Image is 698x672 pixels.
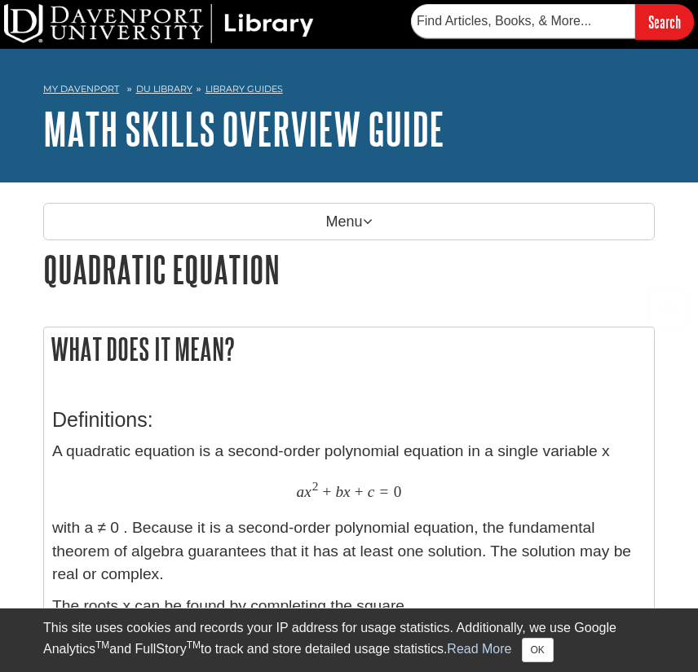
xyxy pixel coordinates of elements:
img: DU Library [4,4,314,43]
sup: TM [95,639,109,651]
input: Search [635,4,694,39]
a: My Davenport [43,82,119,96]
span: b [335,482,343,501]
span: + [355,482,364,501]
span: x [343,482,351,501]
h2: What does it mean? [44,327,654,371]
span: = [380,482,389,501]
span: 2 [312,479,319,494]
a: DU Library [136,83,192,94]
p: A quadratic equation is a second-order polynomial equation in a single variable x with a ≠ 0 . Be... [52,440,646,586]
h1: Quadratic Equation [43,248,655,290]
nav: breadcrumb [43,78,655,104]
h3: Definitions: [52,408,646,432]
a: Math Skills Overview Guide [43,103,444,154]
input: Find Articles, Books, & More... [411,4,635,38]
span: 0 [394,482,402,501]
span: c [368,482,375,501]
a: Back to Top [642,297,694,319]
a: Library Guides [205,83,283,94]
button: Close [522,638,554,662]
sup: TM [187,639,201,651]
span: + [323,482,332,501]
div: This site uses cookies and records your IP address for usage statistics. Additionally, we use Goo... [43,618,655,662]
p: Menu [43,203,655,240]
span: a [297,482,305,501]
form: Searches DU Library's articles, books, and more [411,4,694,39]
span: x [304,482,311,501]
a: Read More [447,642,511,656]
